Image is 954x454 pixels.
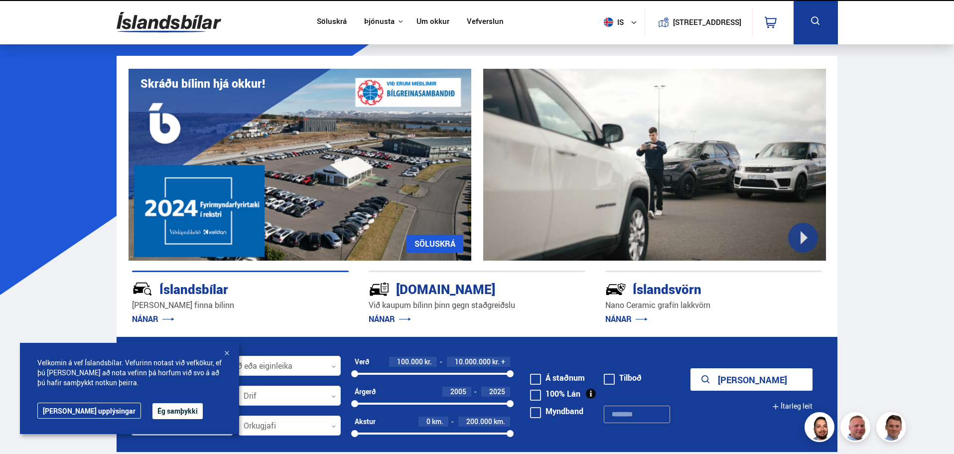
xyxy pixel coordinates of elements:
button: Ítarleg leit [772,395,813,418]
div: Íslandsbílar [132,280,313,297]
span: Velkomin á vef Íslandsbílar. Vefurinn notast við vefkökur, ef þú [PERSON_NAME] að nota vefinn þá ... [37,358,222,388]
div: Verð [355,358,369,366]
div: [DOMAIN_NAME] [369,280,550,297]
span: 0 [426,417,430,426]
img: -Svtn6bYgwAsiwNX.svg [605,279,626,300]
img: tr5P-W3DuiFaO7aO.svg [369,279,390,300]
span: 100.000 [397,357,423,366]
label: Á staðnum [530,374,585,382]
span: 200.000 [466,417,492,426]
button: is [600,7,645,37]
button: [PERSON_NAME] [690,368,813,391]
img: eKx6w-_Home_640_.png [129,69,471,261]
span: + [501,358,505,366]
img: G0Ugv5HjCgRt.svg [117,6,221,38]
a: NÁNAR [369,313,411,324]
a: SÖLUSKRÁ [407,235,463,253]
span: 10.000.000 [455,357,491,366]
span: kr. [492,358,500,366]
a: Um okkur [416,17,449,27]
label: 100% Lán [530,390,580,398]
a: [STREET_ADDRESS] [650,8,747,36]
div: Íslandsvörn [605,280,787,297]
a: NÁNAR [132,313,174,324]
button: Ég samþykki [152,403,203,419]
span: kr. [424,358,432,366]
p: Við kaupum bílinn þinn gegn staðgreiðslu [369,300,585,311]
span: 2005 [450,387,466,396]
a: [PERSON_NAME] upplýsingar [37,403,141,419]
img: FbJEzSuNWCJXmdc-.webp [878,414,908,444]
a: Vefverslun [467,17,504,27]
span: is [600,17,625,27]
span: km. [432,418,443,426]
p: Nano Ceramic grafín lakkvörn [605,300,822,311]
button: [STREET_ADDRESS] [677,18,738,26]
label: Tilboð [604,374,642,382]
img: siFngHWaQ9KaOqBr.png [842,414,872,444]
h1: Skráðu bílinn hjá okkur! [140,77,265,90]
a: NÁNAR [605,313,648,324]
img: svg+xml;base64,PHN2ZyB4bWxucz0iaHR0cDovL3d3dy53My5vcmcvMjAwMC9zdmciIHdpZHRoPSI1MTIiIGhlaWdodD0iNT... [604,17,613,27]
img: JRvxyua_JYH6wB4c.svg [132,279,153,300]
button: Þjónusta [364,17,395,26]
span: 2025 [489,387,505,396]
div: Akstur [355,418,376,426]
span: km. [494,418,505,426]
p: [PERSON_NAME] finna bílinn [132,300,349,311]
label: Myndband [530,407,583,415]
a: Söluskrá [317,17,347,27]
div: Árgerð [355,388,376,396]
img: nhp88E3Fdnt1Opn2.png [806,414,836,444]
